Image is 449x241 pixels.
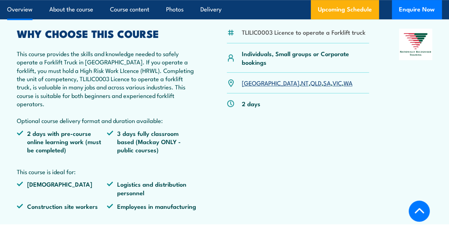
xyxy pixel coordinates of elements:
p: , , , , , [241,79,352,87]
li: Employees in manufacturing [107,202,197,210]
a: SA [323,78,330,87]
li: Construction site workers [17,202,107,210]
li: TLILIC0003 Licence to operate a Forklift truck [241,28,365,36]
a: VIC [332,78,341,87]
li: [DEMOGRAPHIC_DATA] [17,180,107,197]
a: WA [343,78,352,87]
li: 3 days fully classroom based (Mackay ONLY - public courses) [107,129,197,154]
p: Individuals, Small groups or Corporate bookings [241,49,369,66]
p: This course provides the skills and knowledge needed to safely operate a Forklift Truck in [GEOGR... [17,49,197,125]
li: 2 days with pre-course online learning work (must be completed) [17,129,107,154]
img: Nationally Recognised Training logo. [399,29,432,60]
p: This course is ideal for: [17,167,197,176]
a: NT [301,78,308,87]
a: QLD [310,78,321,87]
li: Logistics and distribution personnel [107,180,197,197]
a: [GEOGRAPHIC_DATA] [241,78,299,87]
p: 2 days [241,99,260,108]
h2: WHY CHOOSE THIS COURSE [17,29,197,38]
